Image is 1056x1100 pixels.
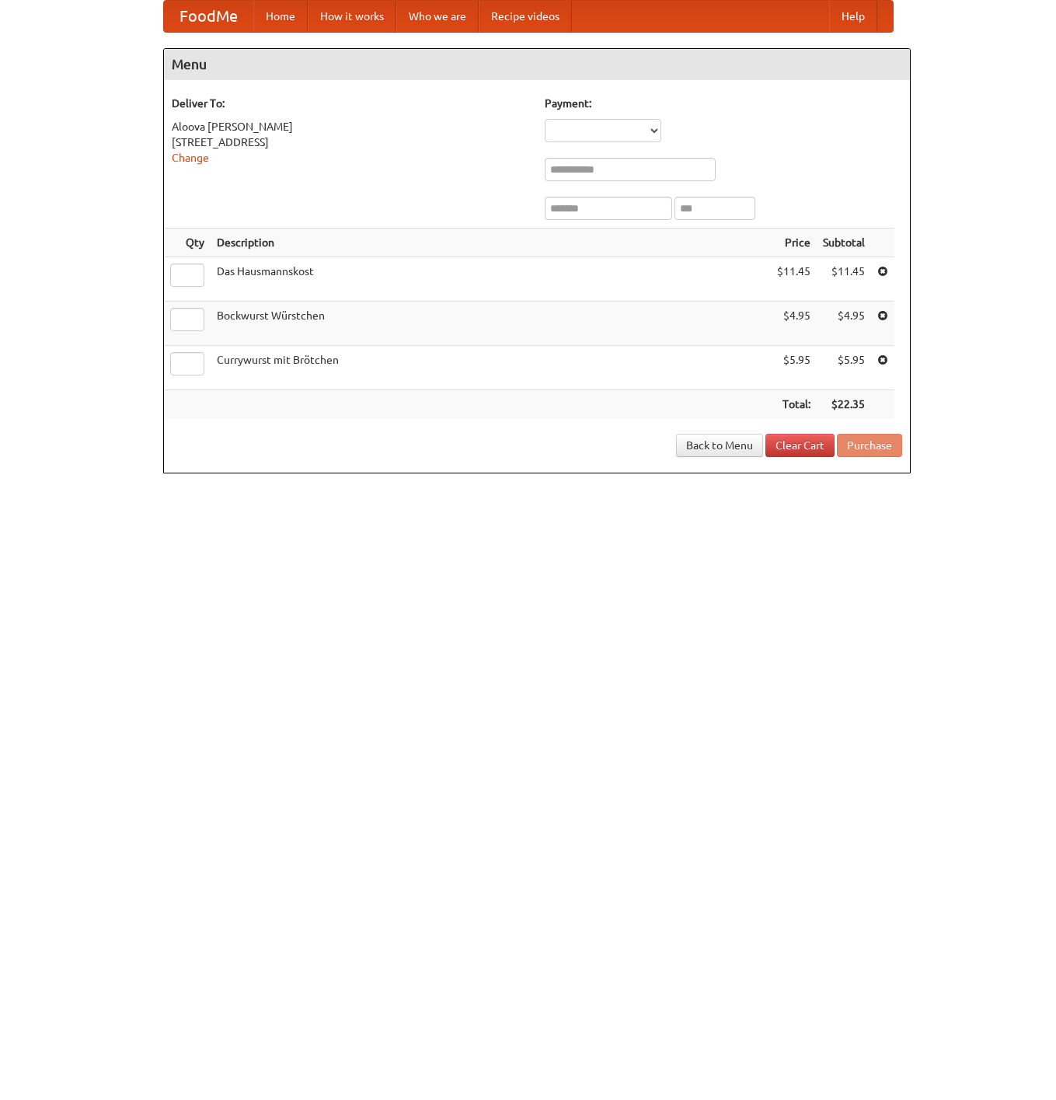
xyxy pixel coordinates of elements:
[771,302,817,346] td: $4.95
[164,1,253,32] a: FoodMe
[817,346,871,390] td: $5.95
[817,390,871,419] th: $22.35
[676,434,763,457] a: Back to Menu
[253,1,308,32] a: Home
[172,96,529,111] h5: Deliver To:
[172,134,529,150] div: [STREET_ADDRESS]
[837,434,902,457] button: Purchase
[829,1,877,32] a: Help
[545,96,902,111] h5: Payment:
[771,390,817,419] th: Total:
[771,229,817,257] th: Price
[765,434,835,457] a: Clear Cart
[172,152,209,164] a: Change
[396,1,479,32] a: Who we are
[211,257,771,302] td: Das Hausmannskost
[172,119,529,134] div: Aloova [PERSON_NAME]
[479,1,572,32] a: Recipe videos
[771,257,817,302] td: $11.45
[817,302,871,346] td: $4.95
[817,229,871,257] th: Subtotal
[771,346,817,390] td: $5.95
[211,346,771,390] td: Currywurst mit Brötchen
[211,229,771,257] th: Description
[817,257,871,302] td: $11.45
[211,302,771,346] td: Bockwurst Würstchen
[308,1,396,32] a: How it works
[164,49,910,80] h4: Menu
[164,229,211,257] th: Qty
